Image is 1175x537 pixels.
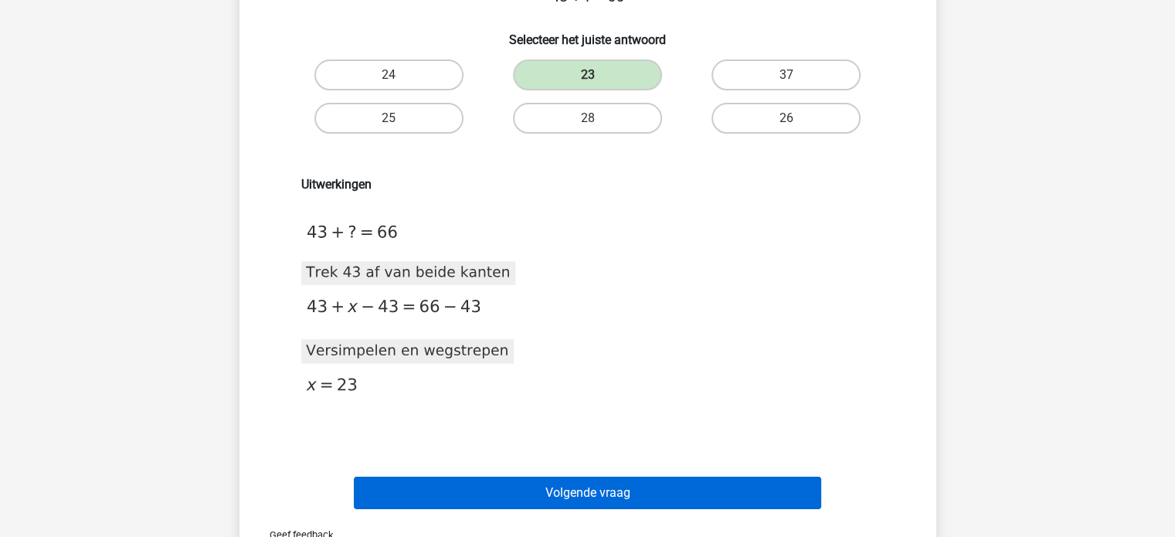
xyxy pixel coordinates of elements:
[513,103,662,134] label: 28
[314,59,464,90] label: 24
[301,177,874,192] h6: Uitwerkingen
[711,103,861,134] label: 26
[314,103,464,134] label: 25
[264,20,912,47] h6: Selecteer het juiste antwoord
[513,59,662,90] label: 23
[711,59,861,90] label: 37
[354,477,821,509] button: Volgende vraag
